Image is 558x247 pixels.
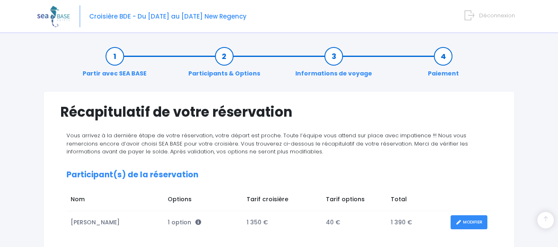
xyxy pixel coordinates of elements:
[322,211,387,234] td: 40 €
[184,52,264,78] a: Participants & Options
[66,211,164,234] td: [PERSON_NAME]
[424,52,463,78] a: Paiement
[387,191,446,211] td: Total
[66,191,164,211] td: Nom
[164,191,243,211] td: Options
[243,211,322,234] td: 1 350 €
[60,104,498,120] h1: Récapitulatif de votre réservation
[291,52,376,78] a: Informations de voyage
[479,12,515,19] span: Déconnexion
[322,191,387,211] td: Tarif options
[243,191,322,211] td: Tarif croisière
[168,218,201,226] span: 1 option
[66,132,468,155] span: Vous arrivez à la dernière étape de votre réservation, votre départ est proche. Toute l’équipe vo...
[78,52,151,78] a: Partir avec SEA BASE
[387,211,446,234] td: 1 390 €
[89,12,247,21] span: Croisière BDE - Du [DATE] au [DATE] New Regency
[451,215,487,230] a: MODIFIER
[66,170,492,180] h2: Participant(s) de la réservation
